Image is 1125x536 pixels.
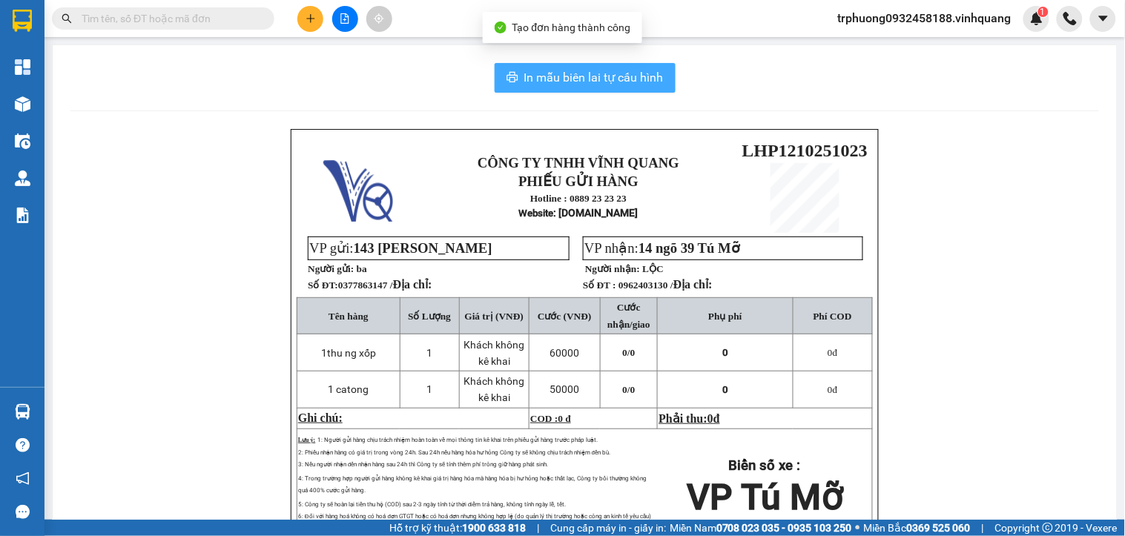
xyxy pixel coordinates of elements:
[828,384,833,395] span: 0
[426,383,432,395] span: 1
[742,141,868,160] span: LHP1210251023
[826,9,1023,27] span: trphuong0932458188.vinhquang
[15,171,30,186] img: warehouse-icon
[856,525,860,531] span: ⚪️
[332,6,358,32] button: file-add
[673,278,713,291] span: Địa chỉ:
[297,6,323,32] button: plus
[864,520,971,536] span: Miền Bắc
[550,347,579,359] span: 60000
[670,520,852,536] span: Miền Nam
[708,311,742,322] span: Phụ phí
[317,437,598,443] span: 1: Người gửi hàng chịu trách nhiệm hoàn toàn về mọi thông tin kê khai trên phiếu gửi hàng trước p...
[1040,7,1046,17] span: 1
[16,472,30,486] span: notification
[328,383,369,395] span: 1 catong
[462,522,526,534] strong: 1900 633 818
[530,413,571,424] span: COD :
[519,208,554,219] span: Website
[298,437,315,443] span: Lưu ý:
[478,155,679,171] strong: CÔNG TY TNHH VĨNH QUANG
[338,279,432,291] span: 0377863147 /
[321,347,376,359] span: 1thu ng xốp
[15,59,30,75] img: dashboard-icon
[309,240,492,256] span: VP gửi:
[707,412,713,425] span: 0
[366,6,392,32] button: aim
[537,520,539,536] span: |
[426,347,432,359] span: 1
[298,475,647,494] span: 4: Trong trường hợp người gửi hàng không kê khai giá trị hàng hóa mà hàng hóa bị hư hỏng hoặc thấ...
[298,449,610,456] span: 2: Phiếu nhận hàng có giá trị trong vòng 24h. Sau 24h nếu hàng hóa hư hỏng Công ty sẽ không chịu ...
[13,10,32,32] img: logo-vxr
[512,21,631,33] span: Tạo đơn hàng thành công
[550,383,579,395] span: 50000
[15,208,30,223] img: solution-icon
[1063,12,1077,25] img: phone-icon
[507,71,518,85] span: printer
[408,311,451,322] span: Số Lượng
[308,263,354,274] strong: Người gửi:
[907,522,971,534] strong: 0369 525 060
[828,347,833,358] span: 0
[463,375,524,403] span: Khách không kê khai
[1038,7,1049,17] sup: 1
[393,278,432,291] span: Địa chỉ:
[323,152,393,222] img: logo
[82,10,257,27] input: Tìm tên, số ĐT hoặc mã đơn
[659,412,719,425] span: Phải thu:
[495,21,507,33] span: check-circle
[62,13,72,24] span: search
[584,240,740,256] span: VP nhận:
[357,263,367,274] span: ba
[639,240,740,256] span: 14 ngõ 39 Tú Mỡ
[558,413,571,424] span: 0 đ
[495,63,676,93] button: printerIn mẫu biên lai tự cấu hình
[329,311,369,322] span: Tên hàng
[16,438,30,452] span: question-circle
[1030,12,1043,25] img: icon-new-feature
[722,384,728,395] span: 0
[374,13,384,24] span: aim
[530,193,627,204] strong: Hotline : 0889 23 23 23
[1043,523,1053,533] span: copyright
[630,347,636,358] span: 0
[583,279,616,291] strong: Số ĐT :
[729,457,801,474] strong: Biển số xe :
[15,96,30,112] img: warehouse-icon
[15,404,30,420] img: warehouse-icon
[524,68,664,87] span: In mẫu biên lai tự cấu hình
[623,347,636,358] span: 0/
[389,520,526,536] span: Hỗ trợ kỹ thuật:
[298,411,343,424] span: Ghi chú:
[308,279,432,291] strong: Số ĐT:
[687,476,843,518] span: VP Tú Mỡ
[463,339,524,367] span: Khách không kê khai
[518,173,639,189] strong: PHIẾU GỬI HÀNG
[814,311,852,322] span: Phí COD
[618,279,713,291] span: 0962403130 /
[306,13,316,24] span: plus
[630,384,636,395] span: 0
[15,133,30,149] img: warehouse-icon
[340,13,350,24] span: file-add
[1097,12,1110,25] span: caret-down
[607,302,650,330] span: Cước nhận/giao
[982,520,984,536] span: |
[585,263,640,274] strong: Người nhận:
[722,347,728,358] span: 0
[298,461,548,468] span: 3: Nếu người nhận đến nhận hàng sau 24h thì Công ty sẽ tính thêm phí trông giữ hàng phát sinh.
[1090,6,1116,32] button: caret-down
[519,207,639,219] strong: : [DOMAIN_NAME]
[716,522,852,534] strong: 0708 023 035 - 0935 103 250
[16,505,30,519] span: message
[713,412,720,425] span: đ
[828,384,837,395] span: đ
[550,520,666,536] span: Cung cấp máy in - giấy in:
[623,384,636,395] span: 0/
[828,347,837,358] span: đ
[354,240,492,256] span: 143 [PERSON_NAME]
[465,311,524,322] span: Giá trị (VNĐ)
[538,311,592,322] span: Cước (VNĐ)
[642,263,664,274] span: LỘC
